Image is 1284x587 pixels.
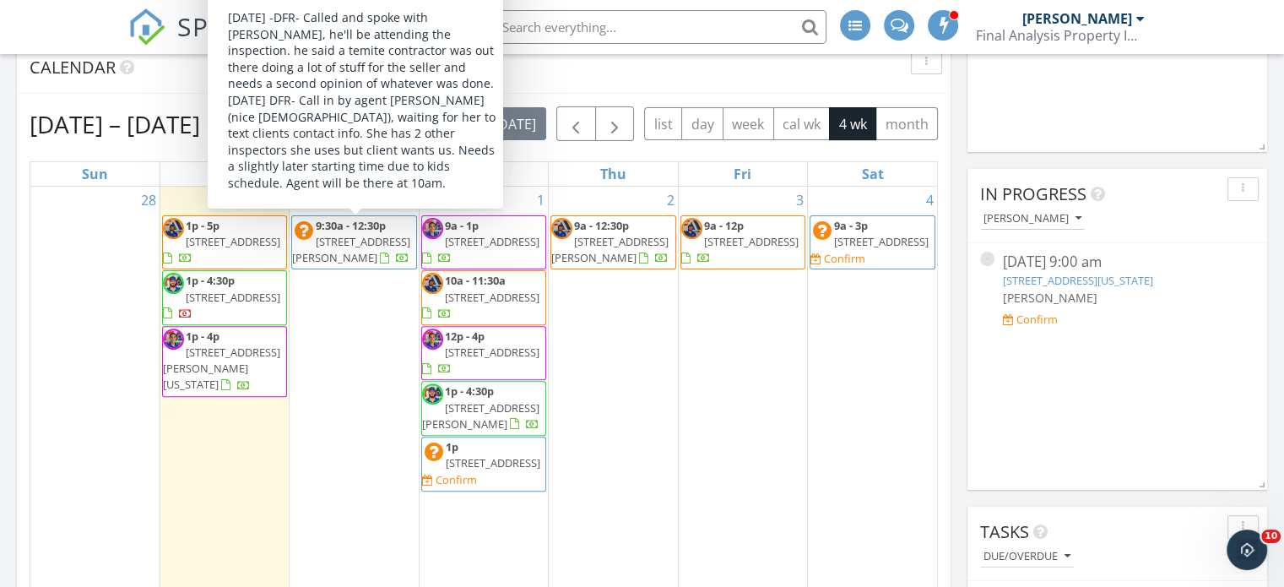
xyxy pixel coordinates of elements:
[980,252,994,266] img: streetview
[1003,290,1097,306] span: [PERSON_NAME]
[723,107,774,140] button: week
[704,218,744,233] span: 9a - 12p
[980,208,1085,231] button: [PERSON_NAME]
[186,329,219,344] span: 1p - 4p
[1003,252,1232,273] div: [DATE] 9:00 am
[163,273,280,320] a: 1p - 4:30p [STREET_ADDRESS]
[445,273,506,288] span: 10a - 11:30a
[983,551,1070,563] div: Due/Overdue
[597,162,630,186] a: Thursday
[730,162,755,186] a: Friday
[206,162,243,186] a: Monday
[773,107,831,140] button: cal wk
[177,8,316,44] span: SPECTORA
[793,187,807,214] a: Go to October 3, 2025
[163,218,280,265] a: 1p - 5p [STREET_ADDRESS]
[980,546,1074,568] button: Due/Overdue
[30,56,116,79] span: Calendar
[1261,530,1281,543] span: 10
[810,251,865,267] a: Confirm
[163,329,280,393] a: 1p - 4p [STREET_ADDRESS][PERSON_NAME][US_STATE]
[162,270,287,325] a: 1p - 4:30p [STREET_ADDRESS]
[980,252,1254,327] a: [DATE] 9:00 am [STREET_ADDRESS][US_STATE] [PERSON_NAME] Confirm
[834,218,929,249] a: 9a - 3p [STREET_ADDRESS]
[421,381,546,436] a: 1p - 4:30p [STREET_ADDRESS][PERSON_NAME]
[859,162,887,186] a: Saturday
[980,520,1029,543] span: Tasks
[30,107,200,141] h2: [DATE] – [DATE]
[534,187,548,214] a: Go to October 1, 2025
[422,400,539,432] span: [STREET_ADDRESS][PERSON_NAME]
[551,218,669,265] a: 9a - 12:30p [STREET_ADDRESS][PERSON_NAME]
[829,107,876,140] button: 4 wk
[834,218,868,233] span: 9a - 3p
[644,107,682,140] button: list
[128,23,316,58] a: SPECTORA
[162,215,287,270] a: 1p - 5p [STREET_ADDRESS]
[466,162,501,186] a: Wednesday
[422,273,539,320] a: 10a - 11:30a [STREET_ADDRESS]
[422,218,443,239] img: 20210610_122857.jpg
[436,473,477,486] div: Confirm
[422,218,539,265] a: 9a - 1p [STREET_ADDRESS]
[422,383,443,405] img: todd_estes_round_hs.png
[551,234,669,265] span: [STREET_ADDRESS][PERSON_NAME]
[810,215,935,270] a: 9a - 3p [STREET_ADDRESS] Confirm
[551,218,572,239] img: 20210608_122349.jpg
[422,329,443,350] img: 20210610_122857.jpg
[292,218,410,265] a: 9:30a - 12:30p [STREET_ADDRESS][PERSON_NAME]
[681,218,799,265] a: 9a - 12p [STREET_ADDRESS]
[446,439,540,470] a: 1p [STREET_ADDRESS]
[489,10,826,44] input: Search everything...
[422,273,443,294] img: 20210608_122349.jpg
[976,27,1145,44] div: Final Analysis Property Inspections
[422,383,539,431] a: 1p - 4:30p [STREET_ADDRESS][PERSON_NAME]
[574,218,629,233] span: 9a - 12:30p
[1016,313,1058,326] div: Confirm
[446,439,458,454] span: 1p
[664,187,678,214] a: Go to October 2, 2025
[267,187,289,214] a: Go to September 29, 2025
[291,215,416,270] a: 9:30a - 12:30p [STREET_ADDRESS][PERSON_NAME]
[163,218,184,239] img: 20210608_122349.jpg
[923,187,937,214] a: Go to October 4, 2025
[138,187,160,214] a: Go to September 28, 2025
[485,107,546,140] button: [DATE]
[163,273,184,294] img: todd_estes_round_hs.png
[681,218,702,239] img: 20210608_122349.jpg
[421,270,546,325] a: 10a - 11:30a [STREET_ADDRESS]
[422,472,477,488] a: Confirm
[79,162,111,186] a: Sunday
[983,213,1081,225] div: [PERSON_NAME]
[316,218,386,233] span: 9:30a - 12:30p
[422,329,539,376] a: 12p - 4p [STREET_ADDRESS]
[445,234,539,249] span: [STREET_ADDRESS]
[421,437,546,492] a: 1p [STREET_ADDRESS] Confirm
[704,234,799,249] span: [STREET_ADDRESS]
[595,106,635,141] button: Next
[292,234,410,265] span: [STREET_ADDRESS][PERSON_NAME]
[1003,273,1153,288] a: [STREET_ADDRESS][US_STATE]
[824,252,865,265] div: Confirm
[875,107,938,140] button: month
[128,8,165,46] img: The Best Home Inspection Software - Spectora
[445,383,494,399] span: 1p - 4:30p
[186,218,219,233] span: 1p - 5p
[163,345,280,392] span: [STREET_ADDRESS][PERSON_NAME][US_STATE]
[397,187,419,214] a: Go to September 30, 2025
[421,326,546,381] a: 12p - 4p [STREET_ADDRESS]
[550,215,675,270] a: 9a - 12:30p [STREET_ADDRESS][PERSON_NAME]
[339,162,370,186] a: Tuesday
[556,106,596,141] button: Previous
[446,455,540,470] span: [STREET_ADDRESS]
[421,215,546,270] a: 9a - 1p [STREET_ADDRESS]
[1022,10,1132,27] div: [PERSON_NAME]
[834,234,929,249] span: [STREET_ADDRESS]
[163,329,184,350] img: 20210610_122857.jpg
[680,215,805,270] a: 9a - 12p [STREET_ADDRESS]
[445,345,539,360] span: [STREET_ADDRESS]
[681,107,723,140] button: day
[186,273,235,288] span: 1p - 4:30p
[1227,530,1267,570] iframe: Intercom live chat
[445,218,479,233] span: 9a - 1p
